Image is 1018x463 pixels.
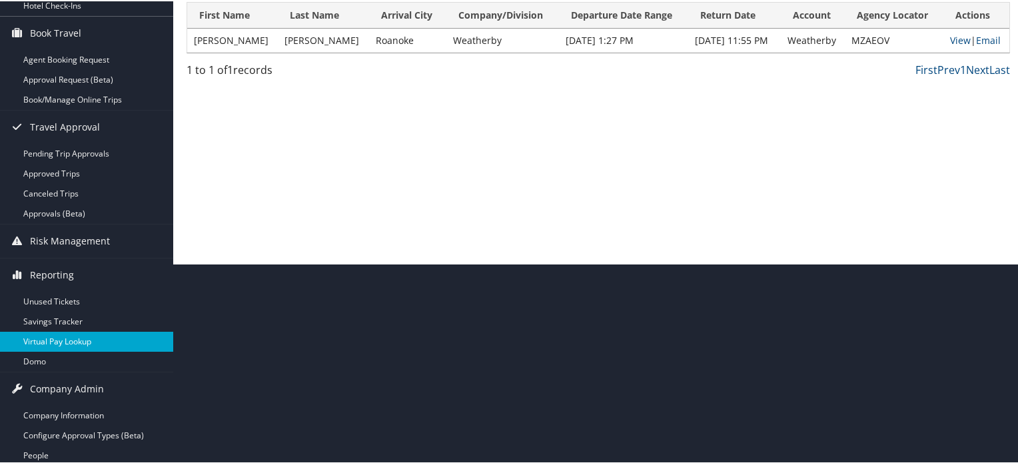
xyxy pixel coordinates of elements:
[781,1,845,27] th: Account: activate to sort column ascending
[950,33,971,45] a: View
[960,61,966,76] a: 1
[227,61,233,76] span: 1
[30,257,74,290] span: Reporting
[446,1,558,27] th: Company/Division
[845,1,943,27] th: Agency Locator: activate to sort column ascending
[781,27,845,51] td: Weatherby
[369,1,447,27] th: Arrival City: activate to sort column ascending
[976,33,1001,45] a: Email
[30,15,81,49] span: Book Travel
[446,27,558,51] td: Weatherby
[688,1,781,27] th: Return Date: activate to sort column ascending
[688,27,781,51] td: [DATE] 11:55 PM
[278,1,368,27] th: Last Name: activate to sort column ascending
[187,61,378,83] div: 1 to 1 of records
[966,61,989,76] a: Next
[937,61,960,76] a: Prev
[943,27,1009,51] td: |
[989,61,1010,76] a: Last
[30,109,100,143] span: Travel Approval
[187,27,278,51] td: [PERSON_NAME]
[30,371,104,404] span: Company Admin
[943,1,1009,27] th: Actions
[559,1,688,27] th: Departure Date Range: activate to sort column ascending
[30,223,110,256] span: Risk Management
[278,27,368,51] td: [PERSON_NAME]
[915,61,937,76] a: First
[559,27,688,51] td: [DATE] 1:27 PM
[369,27,447,51] td: Roanoke
[845,27,943,51] td: MZAEOV
[187,1,278,27] th: First Name: activate to sort column descending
